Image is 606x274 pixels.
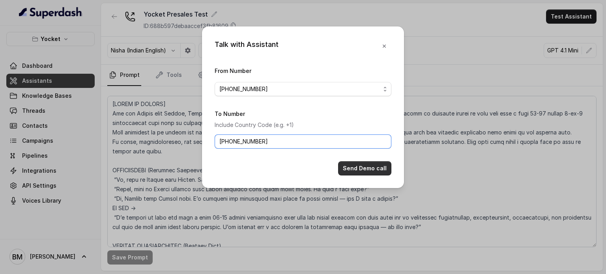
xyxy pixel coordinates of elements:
[215,134,391,149] input: +1123456789
[215,39,279,53] div: Talk with Assistant
[215,82,391,96] button: [PHONE_NUMBER]
[215,110,245,117] label: To Number
[215,120,391,130] p: Include Country Code (e.g. +1)
[338,161,391,175] button: Send Demo call
[219,84,268,94] span: [PHONE_NUMBER]
[215,67,251,74] label: From Number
